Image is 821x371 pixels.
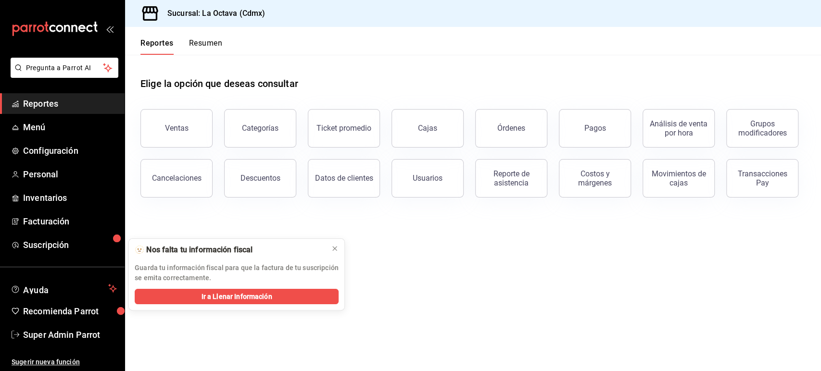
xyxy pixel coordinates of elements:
[392,109,464,148] a: Cajas
[413,173,442,183] div: Usuarios
[643,159,715,198] button: Movimientos de cajas
[23,97,117,110] span: Reportes
[224,109,296,148] button: Categorías
[23,305,117,318] span: Recomienda Parrot
[584,124,606,133] div: Pagos
[135,263,339,283] p: Guarda tu información fiscal para que la factura de tu suscripción se emita correctamente.
[11,58,118,78] button: Pregunta a Parrot AI
[643,109,715,148] button: Análisis de venta por hora
[308,159,380,198] button: Datos de clientes
[481,169,541,187] div: Reporte de asistencia
[418,123,438,134] div: Cajas
[315,173,373,183] div: Datos de clientes
[726,159,798,198] button: Transacciones Pay
[135,289,339,304] button: Ir a Llenar Información
[23,328,117,341] span: Super Admin Parrot
[7,70,118,80] a: Pregunta a Parrot AI
[202,292,272,302] span: Ir a Llenar Información
[308,109,380,148] button: Ticket promedio
[392,159,464,198] button: Usuarios
[565,169,625,187] div: Costos y márgenes
[23,144,117,157] span: Configuración
[152,173,202,183] div: Cancelaciones
[23,121,117,134] span: Menú
[23,283,104,294] span: Ayuda
[242,124,278,133] div: Categorías
[140,38,222,55] div: navigation tabs
[23,238,117,251] span: Suscripción
[240,173,280,183] div: Descuentos
[106,25,114,33] button: open_drawer_menu
[475,109,547,148] button: Órdenes
[189,38,222,55] button: Resumen
[559,159,631,198] button: Costos y márgenes
[140,38,174,55] button: Reportes
[23,215,117,228] span: Facturación
[165,124,189,133] div: Ventas
[140,159,213,198] button: Cancelaciones
[23,168,117,181] span: Personal
[316,124,371,133] div: Ticket promedio
[733,119,792,137] div: Grupos modificadores
[140,109,213,148] button: Ventas
[140,76,298,91] h1: Elige la opción que deseas consultar
[26,63,103,73] span: Pregunta a Parrot AI
[733,169,792,187] div: Transacciones Pay
[726,109,798,148] button: Grupos modificadores
[497,124,525,133] div: Órdenes
[475,159,547,198] button: Reporte de asistencia
[649,169,708,187] div: Movimientos de cajas
[649,119,708,137] div: Análisis de venta por hora
[559,109,631,148] button: Pagos
[160,8,265,19] h3: Sucursal: La Octava (Cdmx)
[23,191,117,204] span: Inventarios
[135,245,323,255] div: 🫥 Nos falta tu información fiscal
[12,357,117,367] span: Sugerir nueva función
[224,159,296,198] button: Descuentos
